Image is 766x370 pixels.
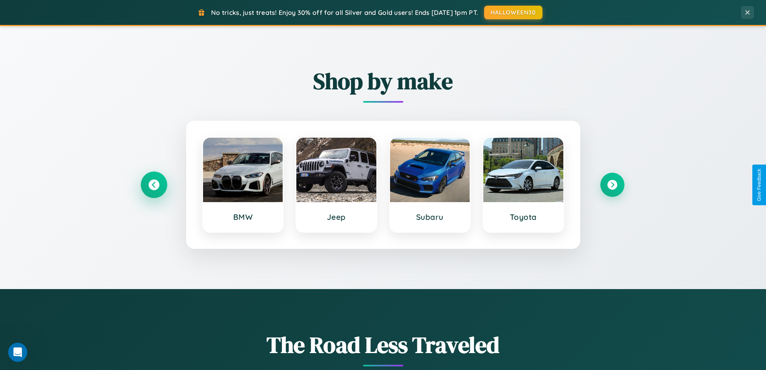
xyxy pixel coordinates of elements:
[491,212,555,222] h3: Toyota
[304,212,368,222] h3: Jeep
[211,8,478,17] span: No tricks, just treats! Enjoy 30% off for all Silver and Gold users! Ends [DATE] 1pm PT.
[142,66,624,97] h2: Shop by make
[142,329,624,360] h1: The Road Less Traveled
[756,169,762,201] div: Give Feedback
[484,6,542,19] button: HALLOWEEN30
[398,212,462,222] h3: Subaru
[8,343,27,362] iframe: Intercom live chat
[211,212,275,222] h3: BMW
